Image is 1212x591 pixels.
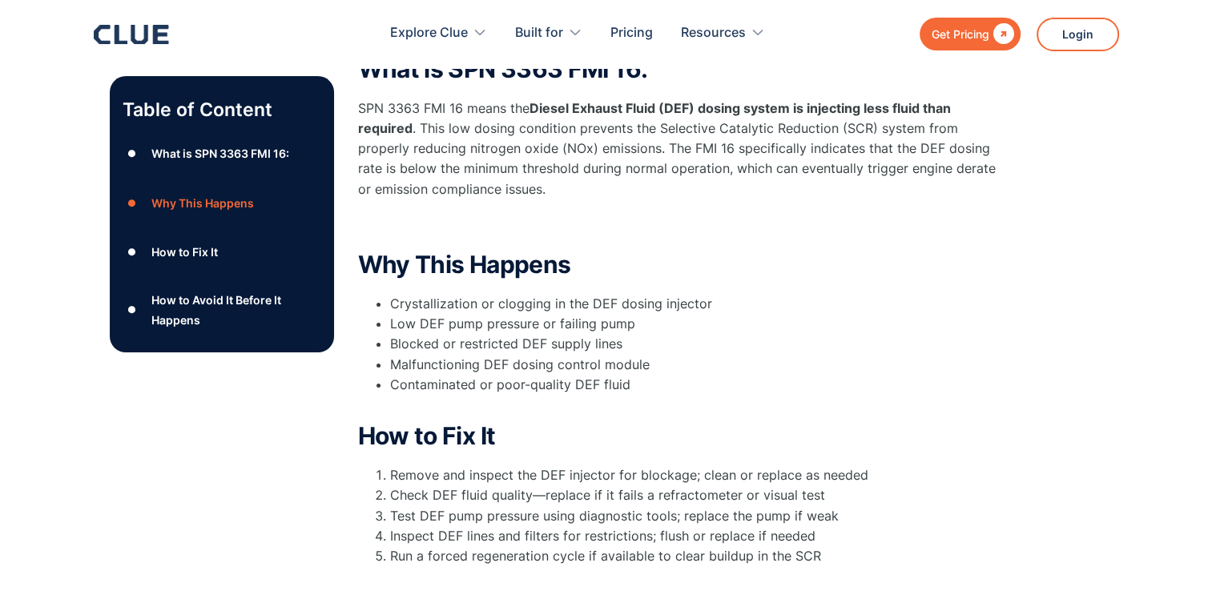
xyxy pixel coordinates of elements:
[681,8,765,58] div: Resources
[151,193,253,213] div: Why This Happens
[151,143,288,163] div: What is SPN 3363 FMI 16:
[989,24,1014,44] div: 
[515,8,563,58] div: Built for
[390,8,468,58] div: Explore Clue
[390,355,999,375] li: Malfunctioning DEF dosing control module
[681,8,746,58] div: Resources
[358,215,999,235] p: ‍
[1037,18,1119,51] a: Login
[390,506,999,526] li: Test DEF pump pressure using diagnostic tools; replace the pump if weak
[390,314,999,334] li: Low DEF pump pressure or failing pump
[515,8,582,58] div: Built for
[920,18,1021,50] a: Get Pricing
[123,142,321,166] a: ●What is SPN 3363 FMI 16:
[123,97,321,123] p: Table of Content
[390,334,999,354] li: Blocked or restricted DEF supply lines
[390,546,999,586] li: Run a forced regeneration cycle if available to clear buildup in the SCR
[123,191,142,215] div: ●
[123,290,321,330] a: ●How to Avoid It Before It Happens
[358,98,999,199] p: SPN 3363 FMI 16 means the . This low dosing condition prevents the Selective Catalytic Reduction ...
[390,375,999,415] li: Contaminated or poor-quality DEF fluid
[390,485,999,505] li: Check DEF fluid quality—replace if it fails a refractometer or visual test
[610,8,653,58] a: Pricing
[151,290,320,330] div: How to Avoid It Before It Happens
[123,240,142,264] div: ●
[123,298,142,322] div: ●
[390,526,999,546] li: Inspect DEF lines and filters for restrictions; flush or replace if needed
[358,250,571,279] strong: Why This Happens
[390,294,999,314] li: Crystallization or clogging in the DEF dosing injector
[932,24,989,44] div: Get Pricing
[390,8,487,58] div: Explore Clue
[390,465,999,485] li: Remove and inspect the DEF injector for blockage; clean or replace as needed
[358,421,496,450] strong: How to Fix It
[123,142,142,166] div: ●
[123,191,321,215] a: ●Why This Happens
[358,100,951,136] strong: Diesel Exhaust Fluid (DEF) dosing system is injecting less fluid than required
[151,243,217,263] div: How to Fix It
[358,54,648,83] strong: What is SPN 3363 FMI 16:
[123,240,321,264] a: ●How to Fix It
